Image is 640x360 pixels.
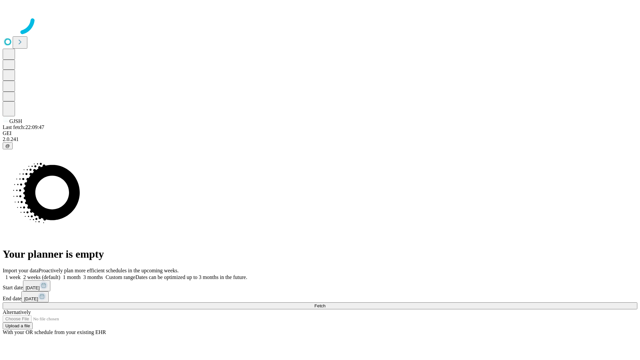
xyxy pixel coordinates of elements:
[3,329,106,335] span: With your OR schedule from your existing EHR
[3,291,637,302] div: End date
[5,274,21,280] span: 1 week
[3,130,637,136] div: GEI
[3,136,637,142] div: 2.0.241
[3,309,31,315] span: Alternatively
[5,143,10,148] span: @
[314,303,325,308] span: Fetch
[3,124,44,130] span: Last fetch: 22:09:47
[3,302,637,309] button: Fetch
[9,118,22,124] span: GJSH
[3,142,13,149] button: @
[26,285,40,290] span: [DATE]
[3,280,637,291] div: Start date
[106,274,135,280] span: Custom range
[3,248,637,260] h1: Your planner is empty
[135,274,247,280] span: Dates can be optimized up to 3 months in the future.
[21,291,49,302] button: [DATE]
[23,274,60,280] span: 2 weeks (default)
[24,296,38,301] span: [DATE]
[3,268,39,273] span: Import your data
[83,274,103,280] span: 3 months
[39,268,179,273] span: Proactively plan more efficient schedules in the upcoming weeks.
[23,280,50,291] button: [DATE]
[63,274,81,280] span: 1 month
[3,322,33,329] button: Upload a file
